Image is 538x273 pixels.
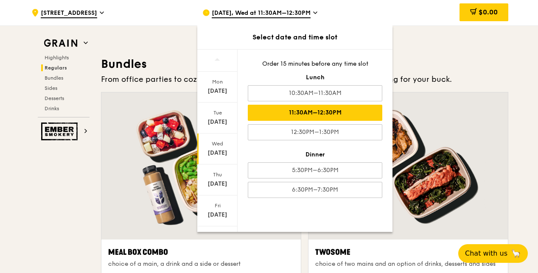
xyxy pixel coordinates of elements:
div: [DATE] [199,180,236,188]
div: [DATE] [199,149,236,157]
div: Meal Box Combo [108,246,294,258]
div: [DATE] [199,118,236,126]
span: [STREET_ADDRESS] [41,9,97,18]
span: Regulars [45,65,67,71]
div: 10:30AM–11:30AM [248,85,382,101]
div: Order 15 minutes before any time slot [248,60,382,68]
div: Twosome [315,246,501,258]
div: Lunch [248,73,382,82]
span: Chat with us [465,248,507,259]
div: [DATE] [199,211,236,219]
button: Chat with us🦙 [458,244,528,263]
div: [DATE] [199,87,236,95]
div: 6:30PM–7:30PM [248,182,382,198]
div: Fri [199,202,236,209]
div: 5:30PM–6:30PM [248,162,382,178]
div: Wed [199,140,236,147]
h3: Bundles [101,56,508,72]
span: 🦙 [511,248,521,259]
div: Mon [199,78,236,85]
span: Desserts [45,95,64,101]
span: Drinks [45,106,59,111]
div: Dinner [248,150,382,159]
div: 11:30AM–12:30PM [248,105,382,121]
img: Ember Smokery web logo [41,123,80,140]
img: Grain web logo [41,36,80,51]
span: [DATE], Wed at 11:30AM–12:30PM [212,9,311,18]
span: Bundles [45,75,63,81]
div: Tue [199,109,236,116]
span: Sides [45,85,57,91]
div: choice of two mains and an option of drinks, desserts and sides [315,260,501,268]
div: 12:30PM–1:30PM [248,124,382,140]
div: choice of a main, a drink and a side or dessert [108,260,294,268]
span: $0.00 [479,8,498,16]
span: Highlights [45,55,69,61]
div: From office parties to cozy gatherings at home, get more meals and more bang for your buck. [101,73,508,85]
div: Thu [199,171,236,178]
div: Select date and time slot [197,32,392,42]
